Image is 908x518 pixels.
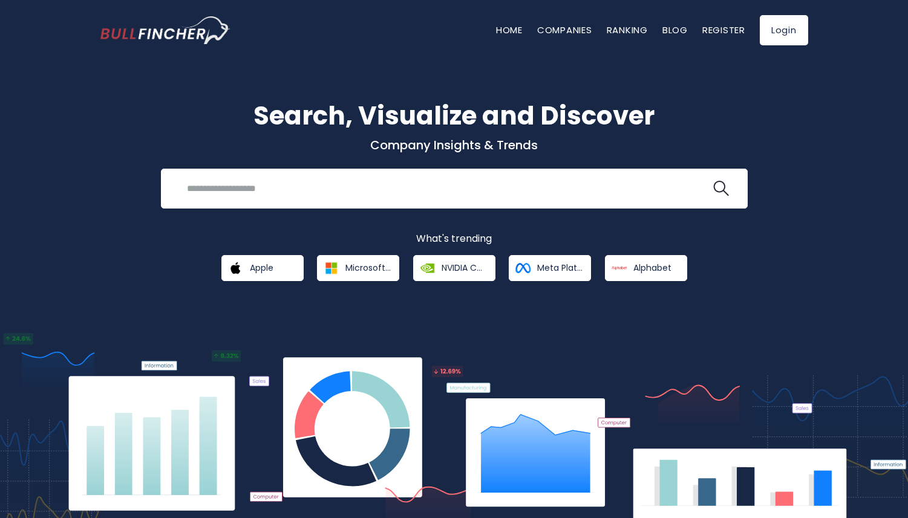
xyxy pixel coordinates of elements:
[496,24,523,36] a: Home
[100,137,808,153] p: Company Insights & Trends
[760,15,808,45] a: Login
[100,16,230,44] a: Go to homepage
[713,181,729,196] img: search icon
[442,262,487,273] span: NVIDIA Corporation
[221,255,304,281] a: Apple
[607,24,648,36] a: Ranking
[100,16,230,44] img: bullfincher logo
[317,255,399,281] a: Microsoft Corporation
[537,262,583,273] span: Meta Platforms
[100,233,808,245] p: What's trending
[633,262,671,273] span: Alphabet
[100,97,808,135] h1: Search, Visualize and Discover
[345,262,391,273] span: Microsoft Corporation
[662,24,688,36] a: Blog
[509,255,591,281] a: Meta Platforms
[413,255,495,281] a: NVIDIA Corporation
[537,24,592,36] a: Companies
[702,24,745,36] a: Register
[605,255,687,281] a: Alphabet
[250,262,273,273] span: Apple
